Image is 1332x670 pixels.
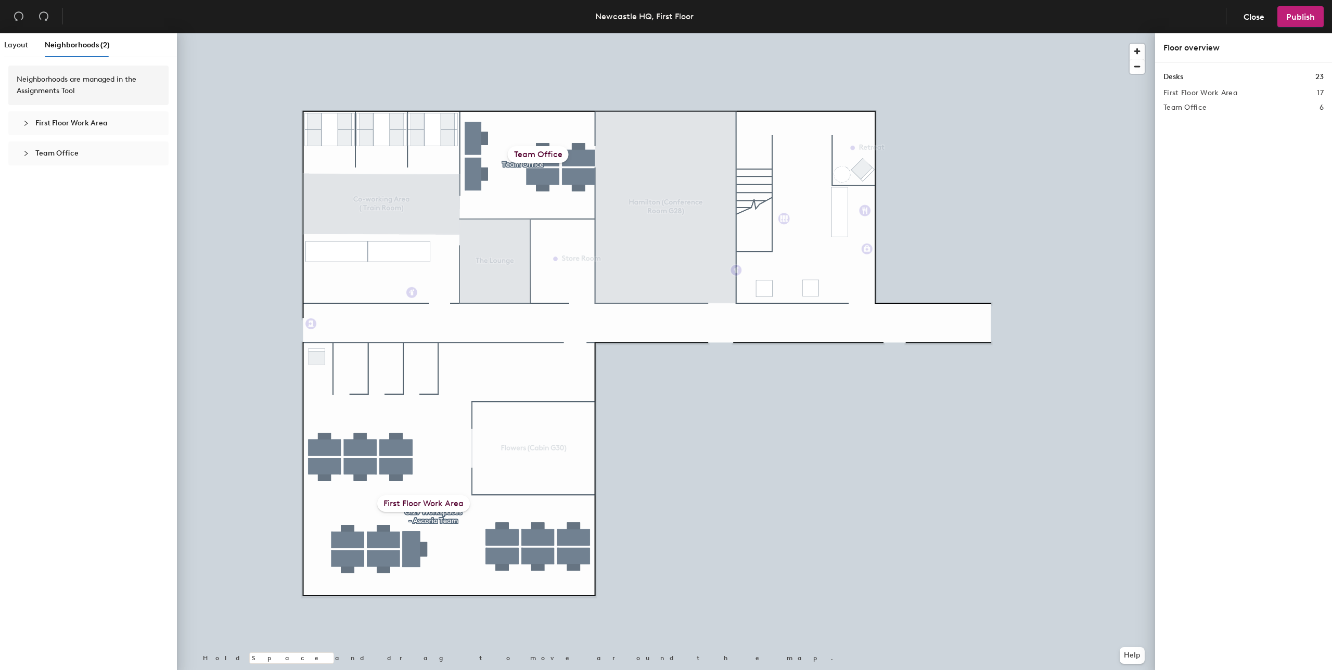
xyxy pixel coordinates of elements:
button: Publish [1277,6,1324,27]
span: collapsed [23,150,29,157]
h2: 17 [1317,89,1324,97]
span: Neighborhoods (2) [45,41,110,49]
button: Close [1235,6,1273,27]
button: Redo (⌘ + ⇧ + Z) [33,6,54,27]
h2: 6 [1320,104,1324,112]
h2: Team Office [1163,104,1207,112]
div: Floor overview [1163,42,1324,54]
div: First Floor Work Area [17,111,160,135]
h2: First Floor Work Area [1163,89,1237,97]
span: Close [1244,12,1264,22]
span: First Floor Work Area [35,119,108,127]
button: Undo (⌘ + Z) [8,6,29,27]
div: Neighborhoods are managed in the Assignments Tool [17,74,160,97]
span: Layout [4,41,28,49]
span: collapsed [23,120,29,126]
h1: 23 [1315,71,1324,83]
button: Help [1120,647,1145,664]
span: Publish [1286,12,1315,22]
div: Newcastle HQ, First Floor [595,10,694,23]
div: Team Office [508,146,569,163]
div: First Floor Work Area [377,495,470,512]
div: Team Office [17,141,160,165]
h1: Desks [1163,71,1183,83]
span: Team Office [35,149,79,158]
